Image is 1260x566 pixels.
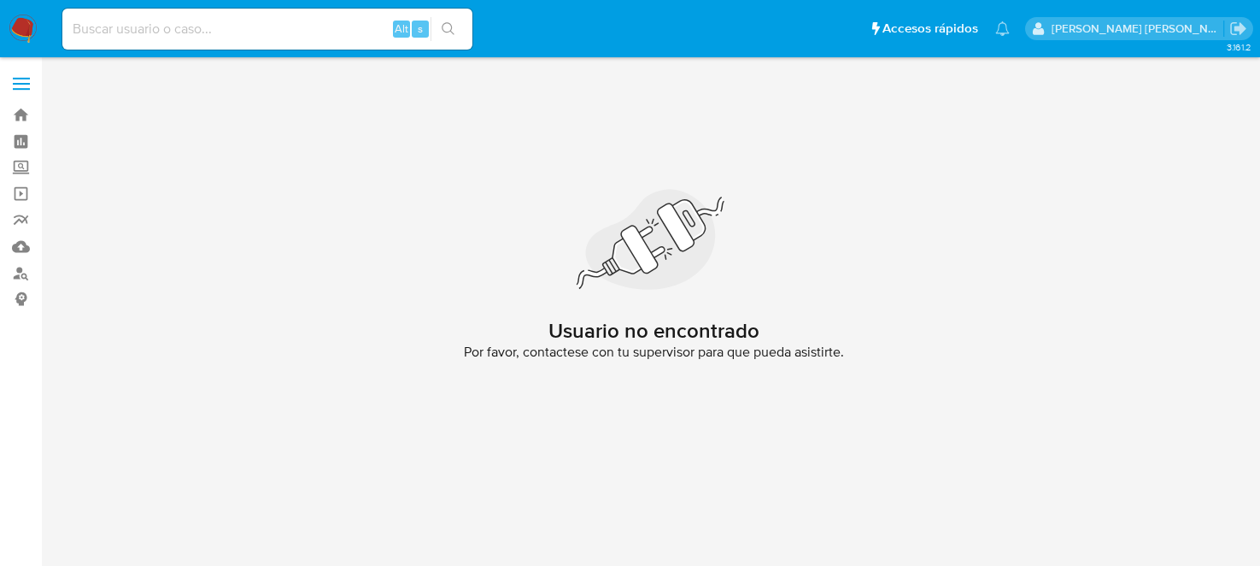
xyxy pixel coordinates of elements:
h2: Usuario no encontrado [548,318,759,344]
span: Accesos rápidos [882,20,978,38]
span: Por favor, contactese con tu supervisor para que pueda asistirte. [464,344,844,361]
a: Notificaciones [995,21,1010,36]
p: brenda.morenoreyes@mercadolibre.com.mx [1052,21,1224,37]
button: search-icon [431,17,466,41]
span: Alt [395,21,408,37]
input: Buscar usuario o caso... [62,18,472,40]
span: s [418,21,423,37]
a: Salir [1229,20,1247,38]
